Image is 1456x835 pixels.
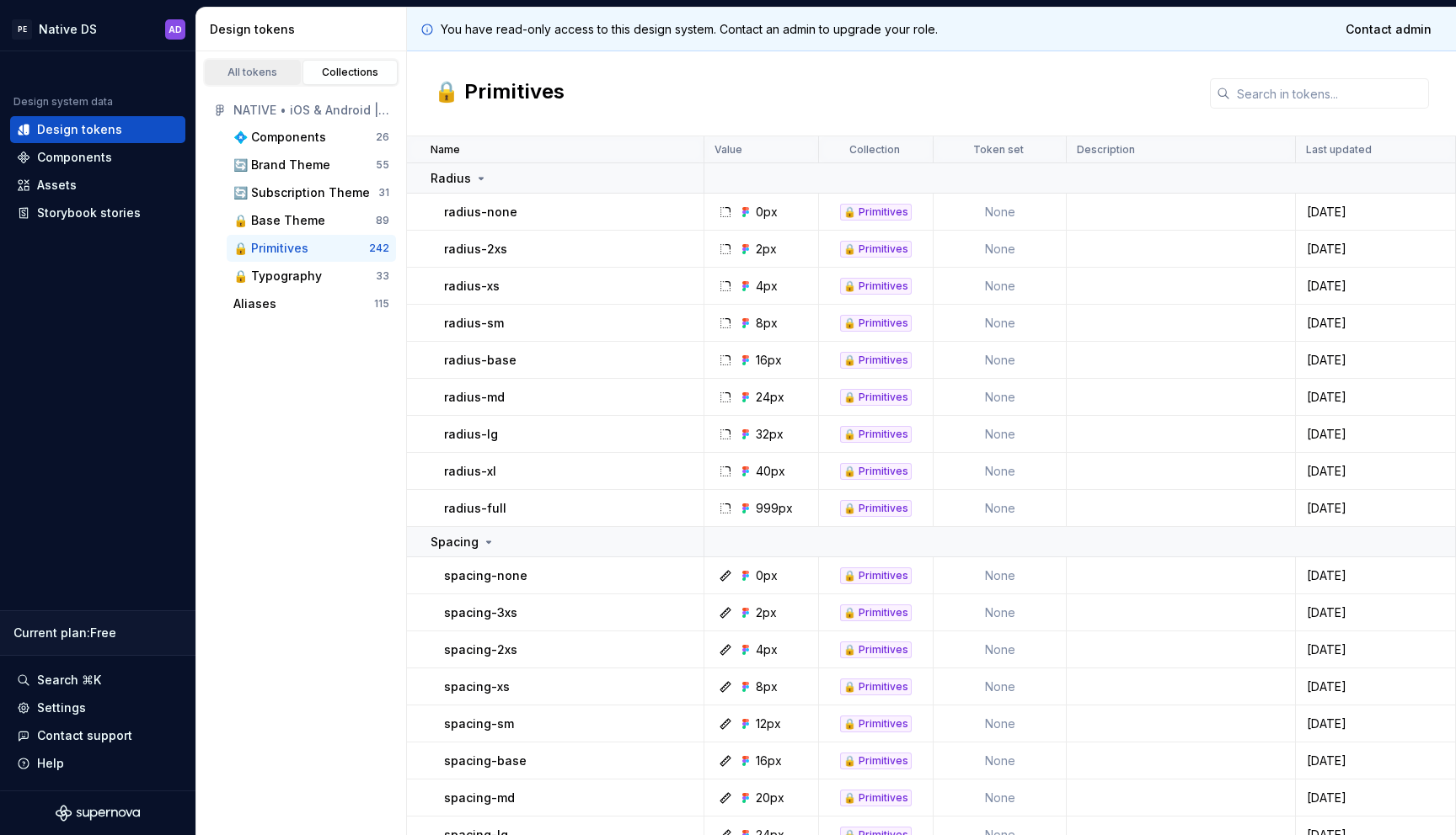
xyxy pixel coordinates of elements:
[756,352,782,369] div: 16px
[934,668,1067,705] td: None
[444,426,498,443] p: radius-lg
[934,490,1067,527] td: None
[233,129,326,146] div: 💠 Components
[840,790,912,806] div: 🔒 Primitives
[10,116,185,143] a: Design tokens
[840,604,912,621] div: 🔒 Primitives
[227,263,396,290] button: 🔒 Typography33
[444,352,517,369] p: radius-base
[934,305,1067,342] td: None
[840,715,912,732] div: 🔒 Primitives
[1297,715,1454,732] div: [DATE]
[1297,241,1454,258] div: [DATE]
[444,567,527,584] p: spacing-none
[431,170,471,187] p: Radius
[37,672,101,689] div: Search ⌘K
[376,269,389,283] div: 33
[1297,463,1454,480] div: [DATE]
[12,19,32,40] div: PE
[1297,678,1454,695] div: [DATE]
[10,172,185,199] a: Assets
[934,268,1067,305] td: None
[1297,753,1454,769] div: [DATE]
[233,212,325,229] div: 🔒 Base Theme
[756,426,784,443] div: 32px
[444,204,517,221] p: radius-none
[715,143,742,157] p: Value
[756,204,778,221] div: 0px
[1297,204,1454,221] div: [DATE]
[233,184,370,201] div: 🔄 Subscription Theme
[444,463,496,480] p: radius-xl
[431,534,479,550] p: Spacing
[233,240,308,257] div: 🔒 Primitives
[756,389,784,406] div: 24px
[378,186,389,199] div: 31
[934,594,1067,631] td: None
[756,715,781,732] div: 12px
[934,557,1067,594] td: None
[233,268,322,285] div: 🔒 Typography
[37,177,77,194] div: Assets
[1297,426,1454,443] div: [DATE]
[840,463,912,480] div: 🔒 Primitives
[756,641,778,658] div: 4px
[10,199,185,226] a: Storybook stories
[934,631,1067,668] td: None
[840,352,912,369] div: 🔒 Primitives
[444,389,505,406] p: radius-md
[37,699,86,716] div: Settings
[934,705,1067,742] td: None
[1297,389,1454,406] div: [DATE]
[227,124,396,151] a: 💠 Components26
[211,66,295,79] div: All tokens
[444,278,500,295] p: radius-xs
[756,790,784,806] div: 20px
[169,23,182,36] div: AD
[756,567,778,584] div: 0px
[840,315,912,332] div: 🔒 Primitives
[1306,143,1372,157] p: Last updated
[444,241,507,258] p: radius-2xs
[227,290,396,317] a: Aliases115
[431,143,460,157] p: Name
[840,678,912,695] div: 🔒 Primitives
[1297,790,1454,806] div: [DATE]
[376,158,389,172] div: 55
[756,678,778,695] div: 8px
[444,604,517,621] p: spacing-3xs
[444,678,510,695] p: spacing-xs
[444,715,514,732] p: spacing-sm
[227,207,396,234] button: 🔒 Base Theme89
[840,389,912,406] div: 🔒 Primitives
[934,453,1067,490] td: None
[444,500,506,517] p: radius-full
[37,755,64,772] div: Help
[444,641,517,658] p: spacing-2xs
[376,214,389,227] div: 89
[934,194,1067,231] td: None
[37,149,112,166] div: Components
[10,694,185,721] a: Settings
[840,500,912,517] div: 🔒 Primitives
[227,235,396,262] a: 🔒 Primitives242
[39,21,97,38] div: Native DS
[37,205,141,221] div: Storybook stories
[840,753,912,769] div: 🔒 Primitives
[1297,278,1454,295] div: [DATE]
[934,779,1067,816] td: None
[1335,14,1443,45] a: Contact admin
[444,315,504,332] p: radius-sm
[227,179,396,206] button: 🔄 Subscription Theme31
[444,753,527,769] p: spacing-base
[233,102,389,119] div: NATIVE • iOS & Android | DS | 0.2.0
[840,241,912,258] div: 🔒 Primitives
[756,278,778,295] div: 4px
[1297,500,1454,517] div: [DATE]
[233,157,330,173] div: 🔄 Brand Theme
[756,604,777,621] div: 2px
[376,130,389,144] div: 26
